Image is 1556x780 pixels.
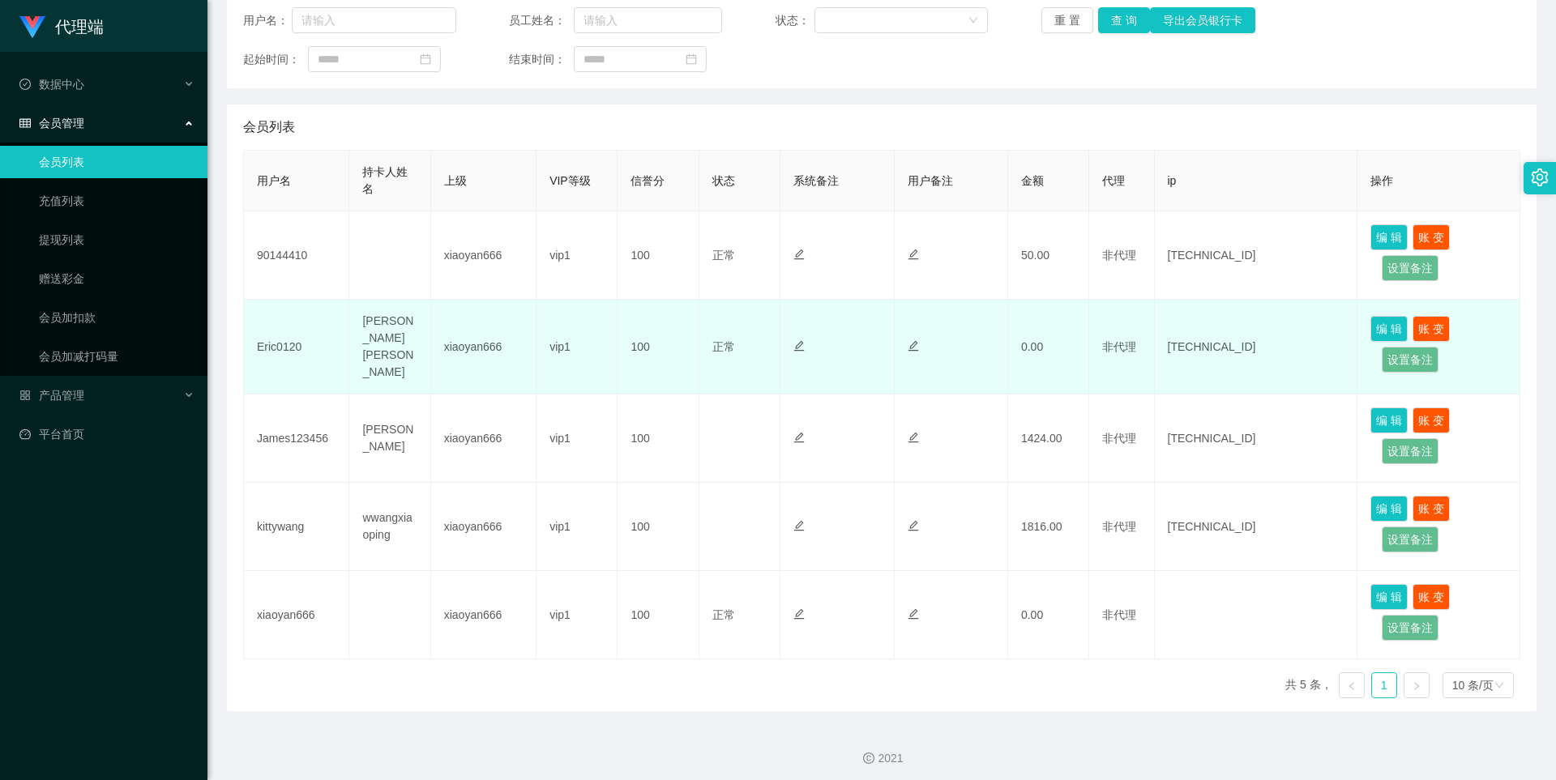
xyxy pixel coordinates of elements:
[1168,174,1177,187] span: ip
[1285,672,1332,698] li: 共 5 条，
[39,185,194,217] a: 充值列表
[362,165,408,195] span: 持卡人姓名
[1339,672,1365,698] li: 上一页
[431,571,536,659] td: xiaoyan666
[243,12,292,29] span: 用户名：
[908,174,953,187] span: 用户备注
[793,174,839,187] span: 系统备注
[1102,432,1136,445] span: 非代理
[19,418,194,450] a: 图标: dashboard平台首页
[1102,520,1136,533] span: 非代理
[1041,7,1093,33] button: 重 置
[39,224,194,256] a: 提现列表
[431,300,536,394] td: xiaoyan666
[618,571,699,659] td: 100
[257,174,291,187] span: 用户名
[431,211,536,300] td: xiaoyan666
[244,571,349,659] td: xiaoyan666
[908,249,919,260] i: 图标: edit
[1531,168,1549,186] i: 图标: setting
[39,301,194,334] a: 会员加扣款
[420,53,431,65] i: 图标: calendar
[712,340,735,353] span: 正常
[1413,407,1450,433] button: 账 变
[244,211,349,300] td: 90144410
[243,51,308,68] span: 起始时间：
[686,53,697,65] i: 图标: calendar
[793,249,805,260] i: 图标: edit
[1150,7,1255,33] button: 导出会员银行卡
[618,300,699,394] td: 100
[1413,496,1450,522] button: 账 变
[349,483,430,571] td: wwangxiaoping
[1370,174,1393,187] span: 操作
[1102,608,1136,621] span: 非代理
[1008,394,1089,483] td: 1424.00
[431,483,536,571] td: xiaoyan666
[1413,224,1450,250] button: 账 变
[19,16,45,39] img: logo.9652507e.png
[776,12,815,29] span: 状态：
[444,174,467,187] span: 上级
[19,390,31,401] i: 图标: appstore-o
[793,432,805,443] i: 图标: edit
[1370,496,1408,522] button: 编 辑
[19,19,104,32] a: 代理端
[1382,615,1438,641] button: 设置备注
[908,432,919,443] i: 图标: edit
[1382,526,1438,552] button: 设置备注
[1155,300,1358,394] td: [TECHNICAL_ID]
[712,249,735,262] span: 正常
[536,394,618,483] td: vip1
[618,394,699,483] td: 100
[536,483,618,571] td: vip1
[549,174,591,187] span: VIP等级
[349,300,430,394] td: [PERSON_NAME] [PERSON_NAME]
[1008,571,1089,659] td: 0.00
[1370,224,1408,250] button: 编 辑
[1008,300,1089,394] td: 0.00
[244,483,349,571] td: kittywang
[536,571,618,659] td: vip1
[220,750,1543,767] div: 2021
[19,117,84,130] span: 会员管理
[536,300,618,394] td: vip1
[793,340,805,352] i: 图标: edit
[1413,316,1450,342] button: 账 变
[536,211,618,300] td: vip1
[1382,255,1438,281] button: 设置备注
[1370,316,1408,342] button: 编 辑
[1494,680,1504,692] i: 图标: down
[1098,7,1150,33] button: 查 询
[431,394,536,483] td: xiaoyan666
[19,389,84,402] span: 产品管理
[793,520,805,531] i: 图标: edit
[1155,211,1358,300] td: [TECHNICAL_ID]
[39,262,194,295] a: 赠送彩金
[1008,211,1089,300] td: 50.00
[244,394,349,483] td: James123456
[1008,483,1089,571] td: 1816.00
[1102,174,1125,187] span: 代理
[1452,673,1494,697] div: 10 条/页
[349,394,430,483] td: [PERSON_NAME]
[1155,394,1358,483] td: [TECHNICAL_ID]
[509,51,574,68] span: 结束时间：
[1370,407,1408,433] button: 编 辑
[1155,483,1358,571] td: [TECHNICAL_ID]
[1370,584,1408,610] button: 编 辑
[1412,681,1421,691] i: 图标: right
[39,146,194,178] a: 会员列表
[243,117,295,137] span: 会员列表
[908,608,919,620] i: 图标: edit
[631,174,665,187] span: 信誉分
[908,520,919,531] i: 图标: edit
[1102,249,1136,262] span: 非代理
[1347,681,1357,691] i: 图标: left
[618,211,699,300] td: 100
[1382,438,1438,464] button: 设置备注
[19,78,84,91] span: 数据中心
[292,7,456,33] input: 请输入
[1371,672,1397,698] li: 1
[1404,672,1430,698] li: 下一页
